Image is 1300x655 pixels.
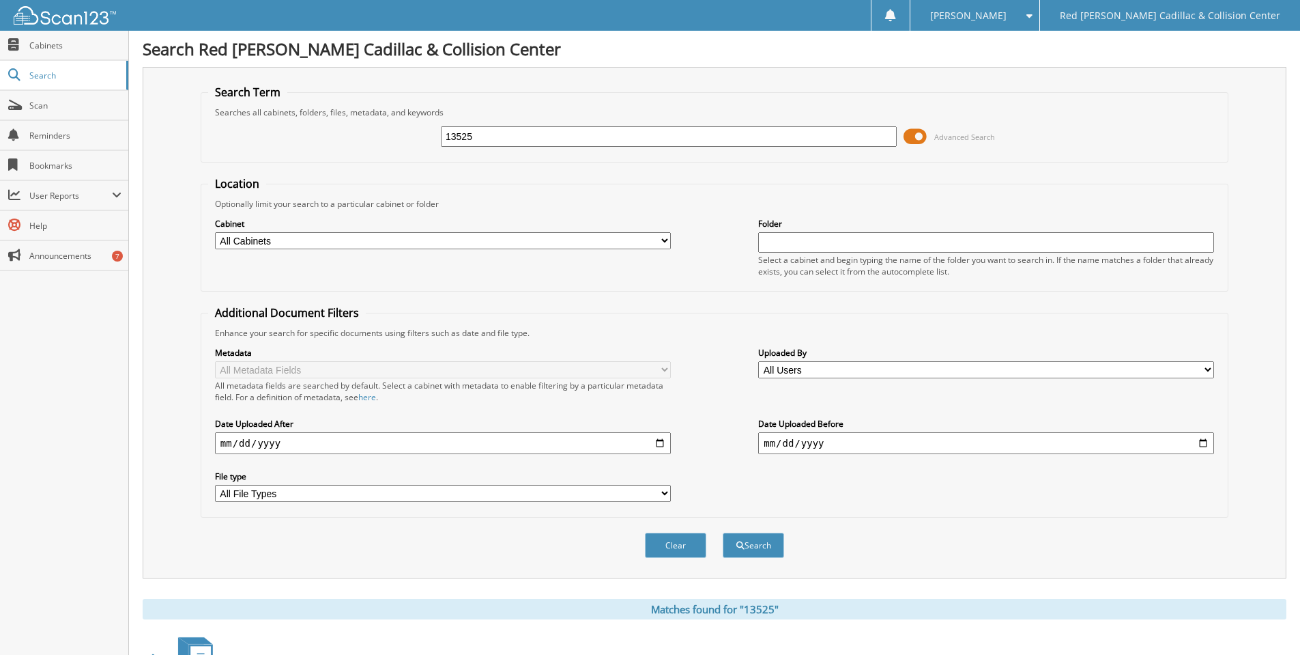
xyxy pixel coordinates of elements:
[215,347,671,359] label: Metadata
[112,251,123,262] div: 7
[29,130,121,141] span: Reminders
[208,176,266,191] legend: Location
[758,347,1214,359] label: Uploaded By
[29,40,121,51] span: Cabinets
[1232,589,1300,655] iframe: Chat Widget
[215,471,671,482] label: File type
[758,218,1214,229] label: Folder
[215,380,671,403] div: All metadata fields are searched by default. Select a cabinet with metadata to enable filtering b...
[215,418,671,430] label: Date Uploaded After
[1060,12,1280,20] span: Red [PERSON_NAME] Cadillac & Collision Center
[758,254,1214,277] div: Select a cabinet and begin typing the name of the folder you want to search in. If the name match...
[208,198,1221,210] div: Optionally limit your search to a particular cabinet or folder
[14,6,116,25] img: scan123-logo-white.svg
[645,533,706,558] button: Clear
[208,85,287,100] legend: Search Term
[208,305,366,320] legend: Additional Document Filters
[29,100,121,111] span: Scan
[143,599,1286,619] div: Matches found for "13525"
[143,38,1286,60] h1: Search Red [PERSON_NAME] Cadillac & Collision Center
[758,432,1214,454] input: end
[934,132,995,142] span: Advanced Search
[29,190,112,201] span: User Reports
[29,70,119,81] span: Search
[930,12,1007,20] span: [PERSON_NAME]
[29,160,121,171] span: Bookmarks
[758,418,1214,430] label: Date Uploaded Before
[208,327,1221,339] div: Enhance your search for specific documents using filters such as date and file type.
[215,432,671,454] input: start
[723,533,784,558] button: Search
[29,220,121,232] span: Help
[215,218,671,229] label: Cabinet
[358,391,376,403] a: here
[29,250,121,262] span: Announcements
[208,107,1221,118] div: Searches all cabinets, folders, files, metadata, and keywords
